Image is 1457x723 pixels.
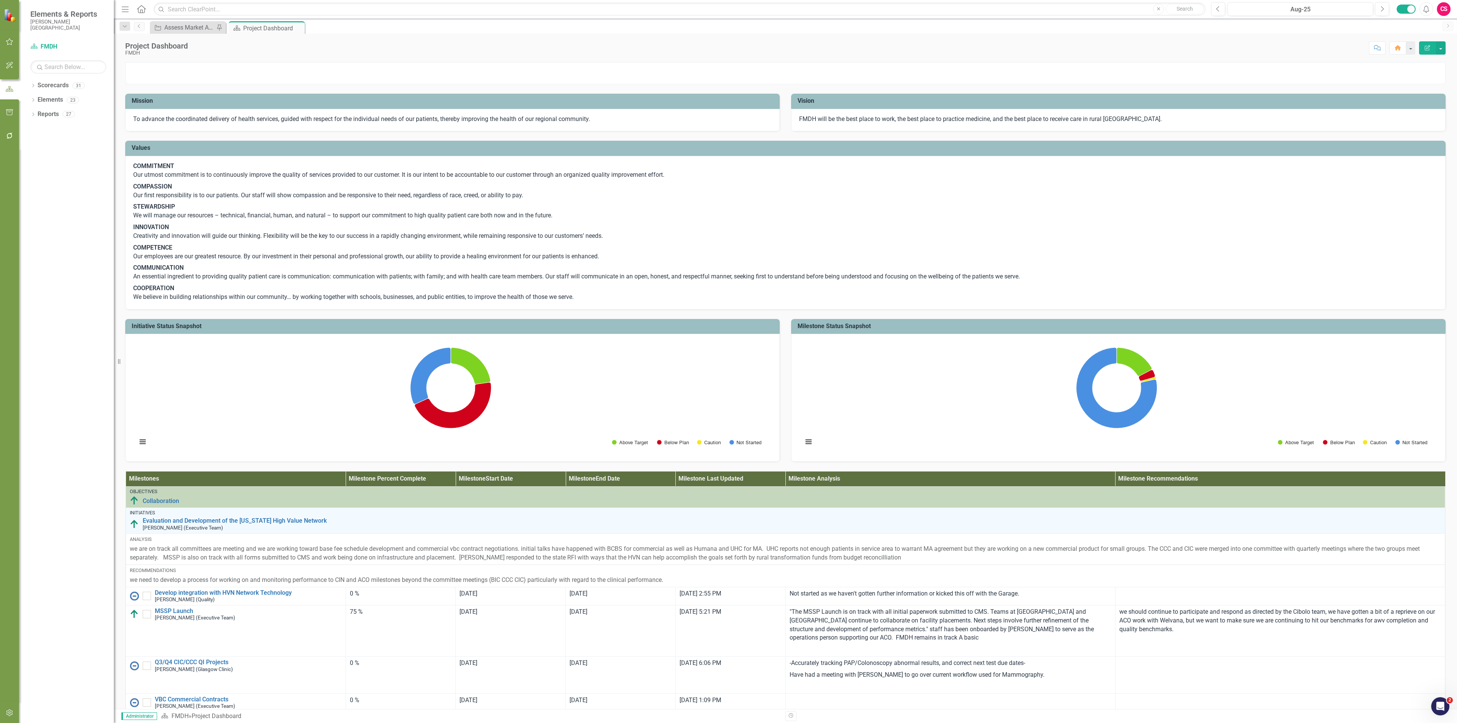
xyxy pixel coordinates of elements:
[1177,6,1193,12] span: Search
[346,693,456,712] td: Double-Click to Edit
[799,340,1434,454] svg: Interactive chart
[133,181,1438,201] p: Our first responsibility is to our patients. Our staff will show compassion and be responsive to ...
[133,244,172,251] strong: COMPETENCE
[1140,377,1156,383] path: Caution, 1.
[566,657,676,694] td: Double-Click to Edit
[30,9,106,19] span: Elements & Reports
[192,712,241,720] div: Project Dashboard
[133,203,175,210] strong: STEWARDSHIP
[785,605,1115,656] td: Double-Click to Edit
[155,615,235,621] small: [PERSON_NAME] (Executive Team)
[459,608,477,615] span: [DATE]
[132,145,1442,151] h3: Values
[243,24,303,33] div: Project Dashboard
[133,162,174,170] strong: COMMITMENT
[346,587,456,605] td: Double-Click to Edit
[1447,697,1453,703] span: 2
[1117,348,1152,376] path: Above Target, 21.
[1278,440,1314,445] button: Show Above Target
[155,703,235,709] small: [PERSON_NAME] (Executive Team)
[697,440,721,445] button: Show Caution
[133,201,1438,222] p: We will manage our resources – technical, financial, human, and natural – to support our commitme...
[1395,440,1427,445] button: Show Not Started
[38,110,59,119] a: Reports
[155,659,342,666] a: Q3/Q4 CIC/CCC QI Projects
[790,608,1111,644] p: "The MSSP Launch is on track with all initial paperwork submitted to CMS. Teams at [GEOGRAPHIC_DA...
[657,440,689,445] button: Show Below Plan
[451,348,491,385] path: Above Target, 5.
[350,659,452,668] div: 0 %
[729,440,761,445] button: Show Not Started
[350,589,452,598] div: 0 %
[133,162,1438,181] p: Our utmost commitment is to continuously improve the quality of services provided to our customer...
[790,669,1111,681] p: Have had a meeting with [PERSON_NAME] to go over current workflow used for Mammography.
[161,712,780,721] div: »
[1323,440,1355,445] button: Show Below Plan
[133,284,174,292] strong: COOPERATION
[155,608,342,615] a: MSSP Launch
[137,437,148,447] button: View chart menu, Chart
[130,591,139,600] img: No Information
[164,23,214,32] div: Assess Market Awareness of Current Services
[133,340,768,454] svg: Interactive chart
[1227,2,1373,16] button: Aug-25
[798,323,1442,330] h3: Milestone Status Snapshot
[30,19,106,31] small: [PERSON_NAME][GEOGRAPHIC_DATA]
[680,589,782,598] div: [DATE] 2:55 PM
[456,605,566,656] td: Double-Click to Edit
[570,608,587,615] span: [DATE]
[72,82,85,89] div: 31
[38,81,69,90] a: Scorecards
[570,659,587,666] span: [DATE]
[799,115,1438,124] p: FMDH will be the best place to work, the best place to practice medicine, and the best place to r...
[133,183,172,190] strong: COMPASSION
[125,42,188,50] div: Project Dashboard
[130,520,139,529] img: Above Target
[130,610,139,619] img: Above Target
[130,536,1441,543] div: Analysis
[346,657,456,694] td: Double-Click to Edit
[132,97,776,104] h3: Mission
[612,440,648,445] button: Show Above Target
[133,115,772,124] p: To advance the coordinated delivery of health services, guided with respect for the individual ne...
[350,608,452,616] div: 75 %
[1115,605,1445,656] td: Double-Click to Edit
[459,659,477,666] span: [DATE]
[459,696,477,704] span: [DATE]
[130,567,1441,574] div: Recommendations
[680,659,782,668] div: [DATE] 6:06 PM
[143,525,223,531] small: [PERSON_NAME] (Executive Team)
[130,545,1441,562] p: we are on track all committees are meeting and we are working toward base fee schedule developmen...
[133,222,1438,242] p: Creativity and innovation will guide our thinking. Flexibility will be the key to our success in ...
[566,587,676,605] td: Double-Click to Edit
[570,696,587,704] span: [DATE]
[566,605,676,656] td: Double-Click to Edit
[799,340,1438,454] div: Chart. Highcharts interactive chart.
[133,264,184,271] strong: COMMUNICATION
[121,712,157,720] span: Administrator
[415,382,491,428] path: Below Plan, 10.
[346,605,456,656] td: Double-Click to Edit
[1119,608,1441,634] p: we should continue to participate and respond as directed by the Cibolo team, we have gotten a bi...
[30,42,106,51] a: FMDH
[126,508,1445,533] td: Double-Click to Edit Right Click for Context Menu
[785,587,1115,605] td: Double-Click to Edit
[126,533,1445,564] td: Double-Click to Edit
[63,111,75,118] div: 27
[126,657,346,694] td: Double-Click to Edit Right Click for Context Menu
[133,262,1438,283] p: An essential ingredient to providing quality patient care is communication: communication with pa...
[155,597,215,602] small: [PERSON_NAME] (Quality)
[1431,697,1449,715] iframe: Intercom live chat
[1115,693,1445,712] td: Double-Click to Edit
[130,496,139,505] img: Above Target
[680,696,782,705] div: [DATE] 1:09 PM
[1437,2,1451,16] button: CS
[130,510,1441,516] div: Initiatives
[130,489,1441,494] div: Objectives
[790,659,1111,669] p: -Accurately tracking PAP/Colonoscopy abnormal results, and correct next test due dates-
[1076,348,1157,429] path: Not Started, 95.
[126,605,346,656] td: Double-Click to Edit Right Click for Context Menu
[798,97,1442,104] h3: Vision
[126,587,346,605] td: Double-Click to Edit Right Click for Context Menu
